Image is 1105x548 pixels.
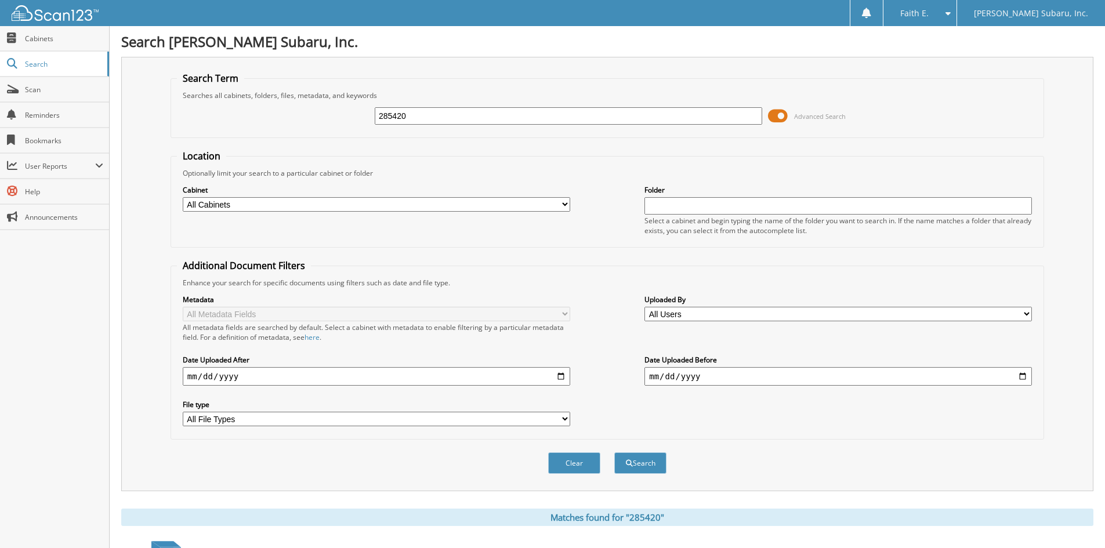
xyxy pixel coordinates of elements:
input: start [183,367,570,386]
span: Advanced Search [794,112,846,121]
div: Enhance your search for specific documents using filters such as date and file type. [177,278,1038,288]
label: Metadata [183,295,570,304]
legend: Search Term [177,72,244,85]
img: scan123-logo-white.svg [12,5,99,21]
a: here [305,332,320,342]
label: Cabinet [183,185,570,195]
h1: Search [PERSON_NAME] Subaru, Inc. [121,32,1093,51]
span: Reminders [25,110,103,120]
button: Search [614,452,666,474]
span: Scan [25,85,103,95]
label: Date Uploaded Before [644,355,1032,365]
div: Select a cabinet and begin typing the name of the folder you want to search in. If the name match... [644,216,1032,235]
label: File type [183,400,570,409]
legend: Location [177,150,226,162]
span: [PERSON_NAME] Subaru, Inc. [974,10,1088,17]
div: All metadata fields are searched by default. Select a cabinet with metadata to enable filtering b... [183,322,570,342]
label: Uploaded By [644,295,1032,304]
span: Announcements [25,212,103,222]
div: Matches found for "285420" [121,509,1093,526]
input: end [644,367,1032,386]
label: Date Uploaded After [183,355,570,365]
span: Faith E. [900,10,929,17]
div: Optionally limit your search to a particular cabinet or folder [177,168,1038,178]
span: Help [25,187,103,197]
span: User Reports [25,161,95,171]
span: Search [25,59,102,69]
button: Clear [548,452,600,474]
span: Cabinets [25,34,103,43]
label: Folder [644,185,1032,195]
span: Bookmarks [25,136,103,146]
div: Searches all cabinets, folders, files, metadata, and keywords [177,90,1038,100]
legend: Additional Document Filters [177,259,311,272]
